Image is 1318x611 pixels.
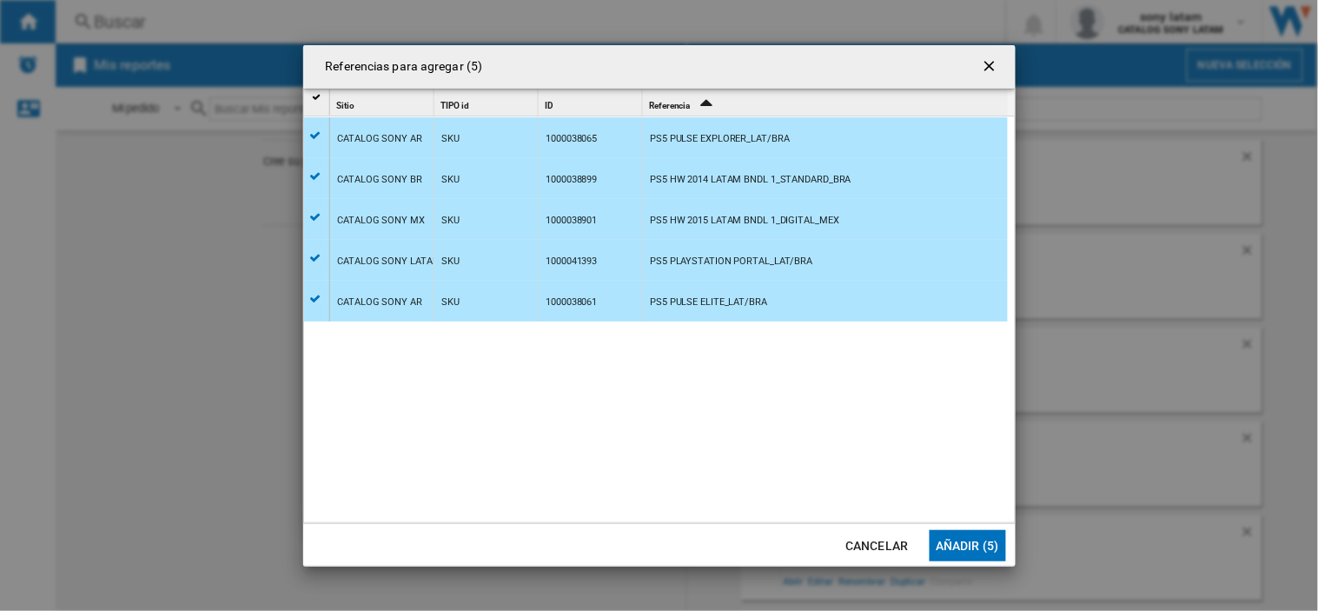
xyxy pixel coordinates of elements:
div: Sort None [542,90,642,116]
div: 1000038065 [546,119,598,159]
div: SKU [442,119,460,159]
div: 1000038899 [546,160,598,200]
div: PS5 PLAYSTATION PORTAL_LAT/BRA [651,242,813,282]
ng-md-icon: getI18NText('BUTTONS.CLOSE_DIALOG') [981,57,1002,78]
button: getI18NText('BUTTONS.CLOSE_DIALOG') [974,50,1009,84]
button: Cancelar [839,530,916,561]
div: Sitio Sort None [334,90,434,116]
span: ID [546,101,554,110]
div: Sort None [438,90,538,116]
span: Referencia [650,101,691,110]
div: SKU [442,201,460,241]
span: Sort Ascending [692,101,719,110]
div: TIPO id Sort None [438,90,538,116]
div: SKU [442,282,460,322]
span: Sitio [337,101,355,110]
div: Sort Ascending [646,90,1008,116]
div: CATALOG SONY MX [338,201,426,241]
div: PS5 HW 2014 LATAM BNDL 1_STANDARD_BRA [651,160,851,200]
div: SKU [442,242,460,282]
button: Añadir (5) [930,530,1006,561]
div: 1000041393 [546,242,598,282]
div: CATALOG SONY BR [338,160,423,200]
div: PS5 PULSE EXPLORER_LAT/BRA [651,119,790,159]
div: CATALOG SONY AR [338,119,423,159]
span: TIPO id [441,101,469,110]
div: 1000038901 [546,201,598,241]
div: PS5 PULSE ELITE_LAT/BRA [651,282,768,322]
div: Sort None [334,90,434,116]
div: SKU [442,160,460,200]
div: CATALOG SONY LATAM [338,242,441,282]
h4: Referencias para agregar (5) [317,58,483,76]
div: ID Sort None [542,90,642,116]
div: 1000038061 [546,282,598,322]
div: PS5 HW 2015 LATAM BNDL 1_DIGITAL_MEX [651,201,839,241]
div: Referencia Sort Ascending [646,90,1008,116]
div: CATALOG SONY AR [338,282,423,322]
